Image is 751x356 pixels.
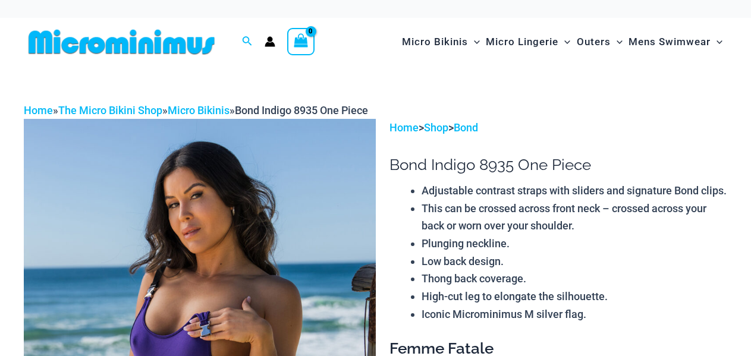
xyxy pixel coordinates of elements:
[422,253,727,270] li: Low back design.
[611,27,623,57] span: Menu Toggle
[422,305,727,323] li: Iconic Microminimus M silver flag.
[24,29,219,55] img: MM SHOP LOGO FLAT
[422,235,727,253] li: Plunging neckline.
[399,24,483,60] a: Micro BikinisMenu ToggleMenu Toggle
[486,27,558,57] span: Micro Lingerie
[422,182,727,200] li: Adjustable contrast straps with sliders and signature Bond clips.
[242,34,253,49] a: Search icon link
[483,24,573,60] a: Micro LingerieMenu ToggleMenu Toggle
[574,24,626,60] a: OutersMenu ToggleMenu Toggle
[454,121,478,134] a: Bond
[389,121,419,134] a: Home
[389,156,727,174] h1: Bond Indigo 8935 One Piece
[402,27,468,57] span: Micro Bikinis
[265,36,275,47] a: Account icon link
[389,119,727,137] p: > >
[626,24,725,60] a: Mens SwimwearMenu ToggleMenu Toggle
[422,288,727,305] li: High-cut leg to elongate the silhouette.
[397,22,727,62] nav: Site Navigation
[711,27,722,57] span: Menu Toggle
[58,104,162,116] a: The Micro Bikini Shop
[577,27,611,57] span: Outers
[168,104,230,116] a: Micro Bikinis
[468,27,480,57] span: Menu Toggle
[24,104,53,116] a: Home
[422,200,727,235] li: This can be crossed across front neck – crossed across your back or worn over your shoulder.
[558,27,570,57] span: Menu Toggle
[424,121,448,134] a: Shop
[629,27,711,57] span: Mens Swimwear
[24,104,368,116] span: » » »
[235,104,368,116] span: Bond Indigo 8935 One Piece
[422,270,727,288] li: Thong back coverage.
[287,28,315,55] a: View Shopping Cart, empty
